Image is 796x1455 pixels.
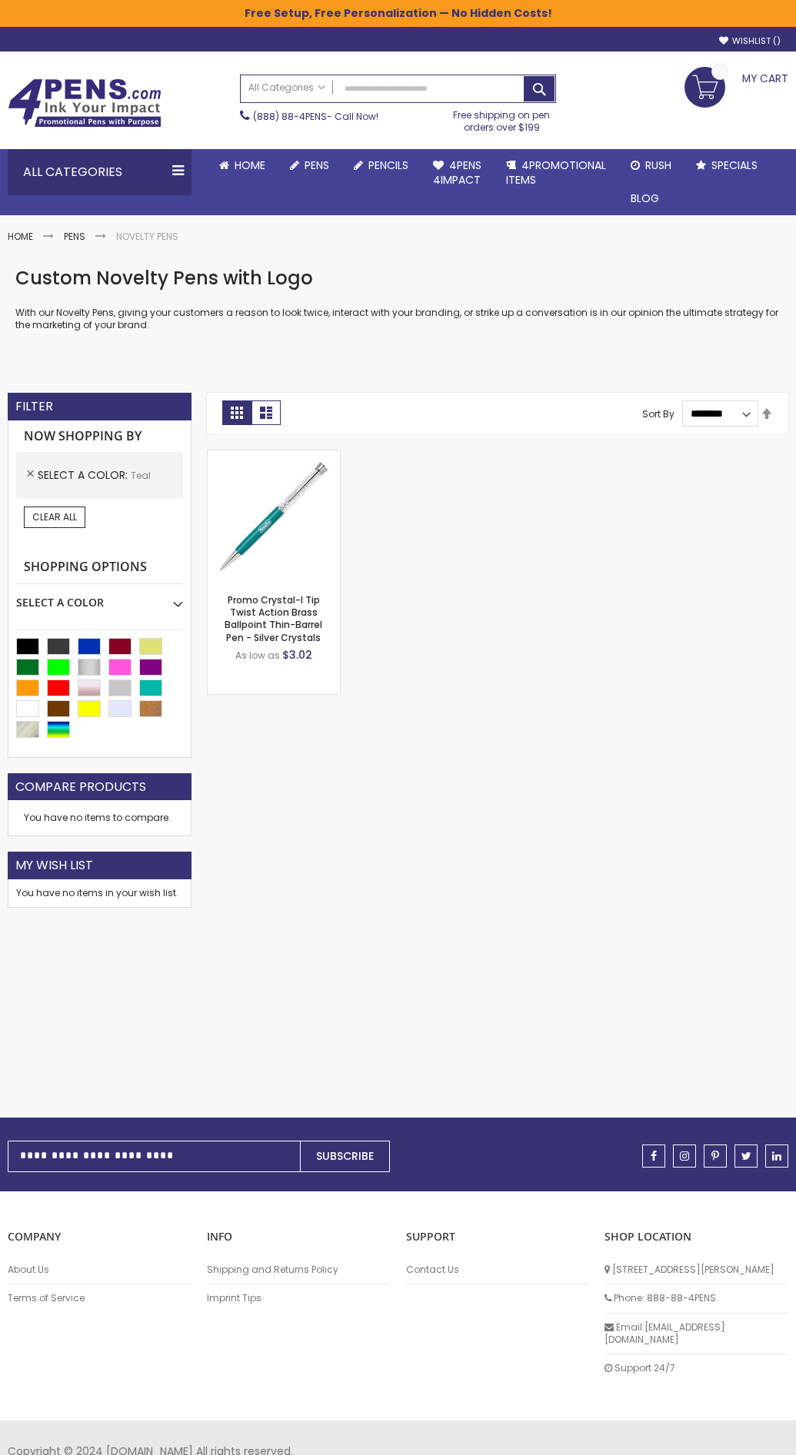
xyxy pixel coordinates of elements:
[207,1230,391,1244] p: INFO
[131,469,151,482] span: Teal
[704,1144,727,1168] a: pinterest
[305,158,329,173] span: Pens
[8,230,33,243] a: Home
[300,1141,390,1172] button: Subscribe
[8,1292,192,1304] a: Terms of Service
[711,158,758,173] span: Specials
[734,1144,758,1168] a: twitter
[16,551,183,584] strong: Shopping Options
[8,1230,192,1244] p: COMPANY
[32,510,77,523] span: Clear All
[15,857,93,874] strong: My Wish List
[208,450,340,583] img: Promo Crystal-I Tip Twist Action Brass Ballpoint Thin-Barrel Pen - Silver Crystals-Teal
[711,1151,719,1161] span: pinterest
[684,149,770,182] a: Specials
[645,158,671,173] span: Rush
[207,1264,391,1276] a: Shipping and Returns Policy
[341,149,421,182] a: Pencils
[772,1151,781,1161] span: linkedin
[15,307,781,331] p: With our Novelty Pens, giving your customers a reason to look twice, interact with your branding,...
[631,191,659,206] span: Blog
[8,78,162,128] img: 4Pens Custom Pens and Promotional Products
[719,35,781,47] a: Wishlist
[241,75,333,101] a: All Categories
[673,1144,696,1168] a: instagram
[8,149,192,195] div: All Categories
[235,158,265,173] span: Home
[278,149,341,182] a: Pens
[248,81,325,94] span: All Categories
[15,266,781,291] h1: Custom Novelty Pens with Logo
[618,149,684,182] a: Rush
[680,1151,689,1161] span: instagram
[16,887,183,899] div: You have no items in your wish list.
[406,1264,590,1276] a: Contact Us
[433,158,481,188] span: 4Pens 4impact
[406,1230,590,1244] p: Support
[116,230,178,243] strong: Novelty Pens
[15,398,53,415] strong: Filter
[282,647,312,663] span: $3.02
[494,149,618,197] a: 4PROMOTIONALITEMS
[222,400,251,425] strong: Grid
[651,1151,657,1161] span: facebook
[64,230,85,243] a: Pens
[316,1148,374,1164] span: Subscribe
[447,103,556,134] div: Free shipping on pen orders over $199
[207,149,278,182] a: Home
[604,1256,788,1284] li: [STREET_ADDRESS][PERSON_NAME]
[618,182,671,215] a: Blog
[604,1314,788,1354] li: Email: [EMAIL_ADDRESS][DOMAIN_NAME]
[642,1144,665,1168] a: facebook
[8,800,192,836] div: You have no items to compare.
[15,779,146,796] strong: Compare Products
[506,158,606,188] span: 4PROMOTIONAL ITEMS
[235,649,280,662] span: As low as
[24,507,85,528] a: Clear All
[38,467,131,483] span: Select A Color
[225,593,322,644] a: Promo Crystal-I Tip Twist Action Brass Ballpoint Thin-Barrel Pen - Silver Crystals
[368,158,408,173] span: Pencils
[253,110,378,123] span: - Call Now!
[16,420,183,453] strong: Now Shopping by
[421,149,494,197] a: 4Pens4impact
[642,407,674,420] label: Sort By
[8,1264,192,1276] a: About Us
[604,1284,788,1313] li: Phone: 888-88-4PENS
[741,1151,751,1161] span: twitter
[604,1354,788,1382] li: Support 24/7
[207,1292,391,1304] a: Imprint Tips
[253,110,327,123] a: (888) 88-4PENS
[604,1230,788,1244] p: SHOP LOCATION
[16,584,183,610] div: Select A Color
[765,1144,788,1168] a: linkedin
[208,450,340,463] a: Promo Crystal-I Tip Twist Action Brass Ballpoint Thin-Barrel Pen - Silver Crystals-Teal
